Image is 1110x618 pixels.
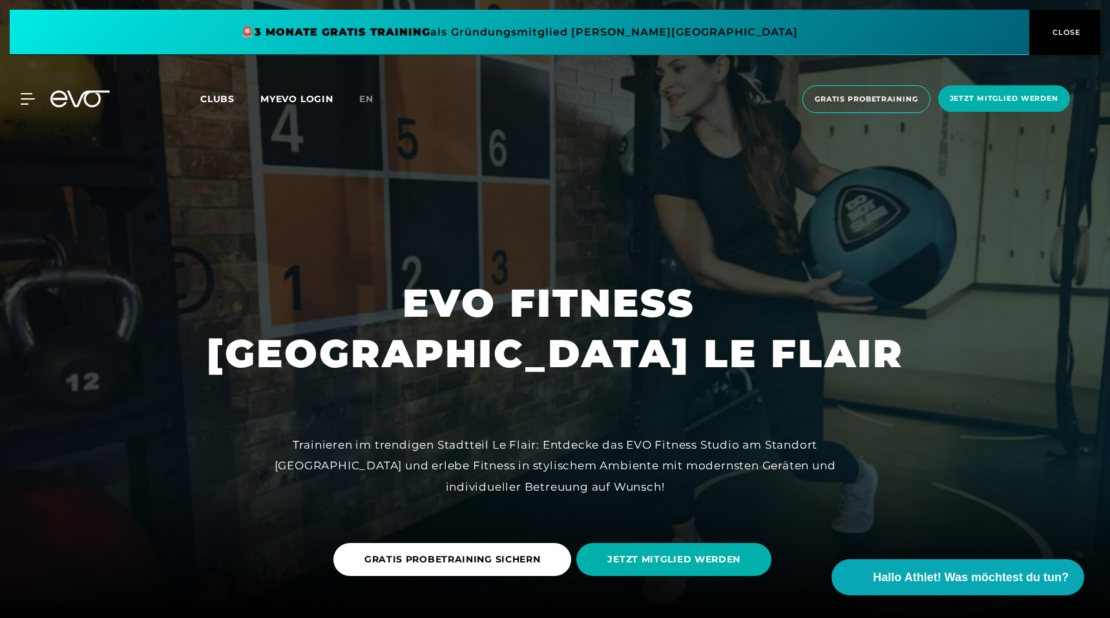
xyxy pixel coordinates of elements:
span: Jetzt Mitglied werden [950,93,1058,104]
span: Gratis Probetraining [815,94,918,105]
span: en [359,93,373,105]
a: GRATIS PROBETRAINING SICHERN [333,533,577,586]
h1: EVO FITNESS [GEOGRAPHIC_DATA] LE FLAIR [207,278,904,379]
a: en [359,92,389,107]
a: JETZT MITGLIED WERDEN [576,533,777,586]
a: Jetzt Mitglied werden [934,85,1074,113]
span: GRATIS PROBETRAINING SICHERN [364,553,541,566]
span: Hallo Athlet! Was möchtest du tun? [873,569,1069,586]
span: Clubs [200,93,235,105]
button: Hallo Athlet! Was möchtest du tun? [832,559,1084,595]
button: CLOSE [1029,10,1100,55]
span: JETZT MITGLIED WERDEN [607,553,740,566]
div: Trainieren im trendigen Stadtteil Le Flair: Entdecke das EVO Fitness Studio am Standort [GEOGRAPH... [264,434,846,497]
span: CLOSE [1049,27,1081,38]
a: Gratis Probetraining [799,85,934,113]
a: Clubs [200,92,260,105]
a: MYEVO LOGIN [260,93,333,105]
